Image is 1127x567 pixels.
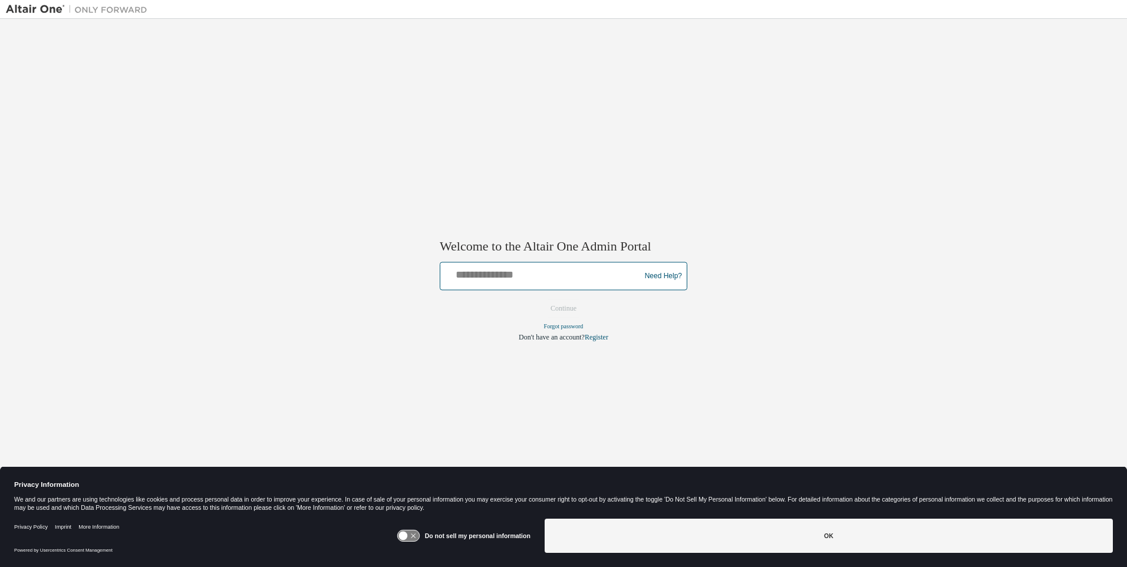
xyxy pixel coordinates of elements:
img: Altair One [6,4,153,15]
span: Don't have an account? [519,334,585,342]
a: Forgot password [544,324,584,330]
a: Need Help? [645,276,682,276]
h2: Welcome to the Altair One Admin Portal [440,238,687,255]
a: Register [585,334,608,342]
